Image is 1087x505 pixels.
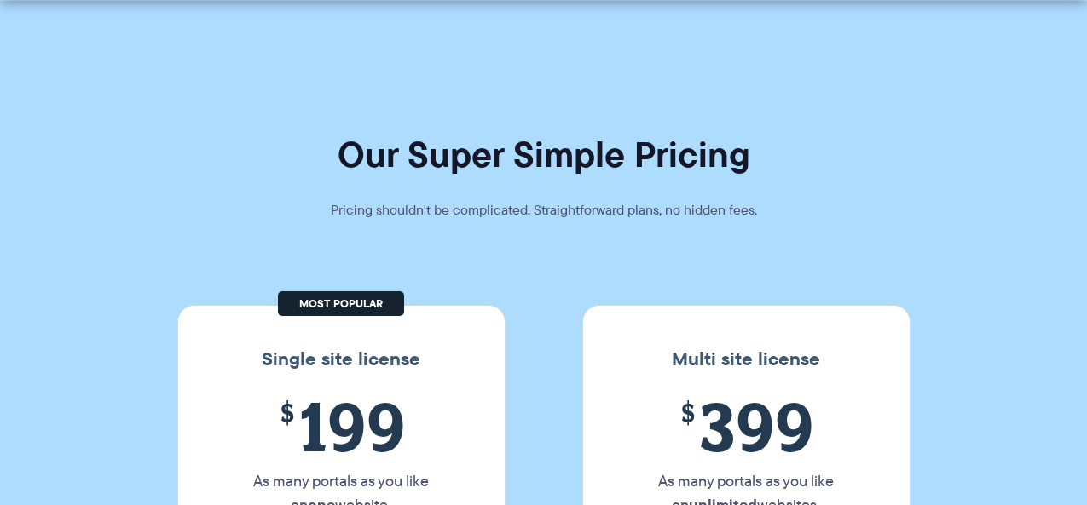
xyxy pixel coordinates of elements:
[195,348,488,370] h3: Single site license
[630,387,863,465] span: 399
[288,198,800,222] p: Pricing shouldn't be complicated. Straightforward plans, no hidden fees.
[600,348,893,370] h3: Multi site license
[225,387,458,465] span: 199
